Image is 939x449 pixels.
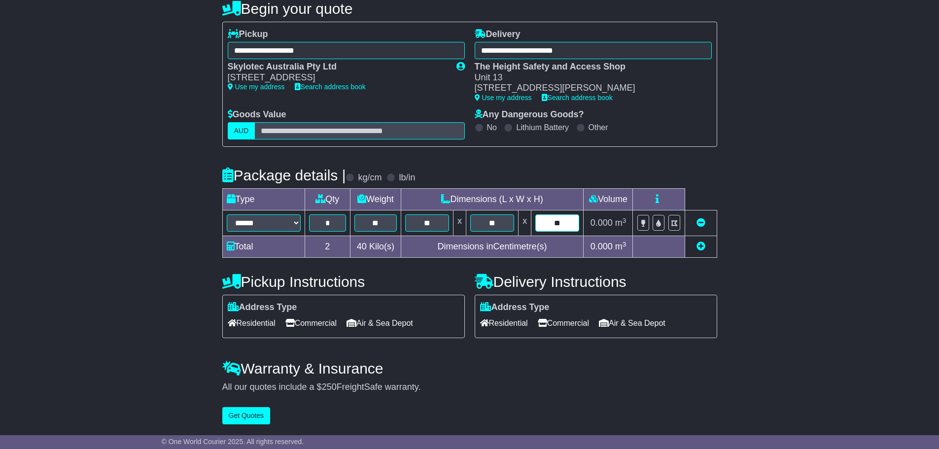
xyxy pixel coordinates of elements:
[475,109,584,120] label: Any Dangerous Goods?
[696,242,705,251] a: Add new item
[475,83,702,94] div: [STREET_ADDRESS][PERSON_NAME]
[516,123,569,132] label: Lithium Battery
[480,302,550,313] label: Address Type
[487,123,497,132] label: No
[222,236,305,258] td: Total
[599,315,665,331] span: Air & Sea Depot
[475,62,702,72] div: The Height Safety and Access Shop
[228,315,276,331] span: Residential
[591,218,613,228] span: 0.000
[623,217,626,224] sup: 3
[475,29,521,40] label: Delivery
[480,315,528,331] span: Residential
[222,274,465,290] h4: Pickup Instructions
[228,62,447,72] div: Skylotec Australia Pty Ltd
[401,236,584,258] td: Dimensions in Centimetre(s)
[222,167,346,183] h4: Package details |
[228,83,285,91] a: Use my address
[399,173,415,183] label: lb/in
[475,94,532,102] a: Use my address
[696,218,705,228] a: Remove this item
[623,241,626,248] sup: 3
[615,218,626,228] span: m
[615,242,626,251] span: m
[228,72,447,83] div: [STREET_ADDRESS]
[228,109,286,120] label: Goods Value
[591,242,613,251] span: 0.000
[350,236,401,258] td: Kilo(s)
[305,236,350,258] td: 2
[401,189,584,210] td: Dimensions (L x W x H)
[305,189,350,210] td: Qty
[357,242,367,251] span: 40
[542,94,613,102] a: Search address book
[519,210,531,236] td: x
[222,360,717,377] h4: Warranty & Insurance
[538,315,589,331] span: Commercial
[322,382,337,392] span: 250
[162,438,304,446] span: © One World Courier 2025. All rights reserved.
[347,315,413,331] span: Air & Sea Depot
[584,189,633,210] td: Volume
[222,189,305,210] td: Type
[295,83,366,91] a: Search address book
[475,72,702,83] div: Unit 13
[453,210,466,236] td: x
[589,123,608,132] label: Other
[222,382,717,393] div: All our quotes include a $ FreightSafe warranty.
[228,302,297,313] label: Address Type
[475,274,717,290] h4: Delivery Instructions
[228,29,268,40] label: Pickup
[228,122,255,139] label: AUD
[358,173,382,183] label: kg/cm
[222,0,717,17] h4: Begin your quote
[285,315,337,331] span: Commercial
[350,189,401,210] td: Weight
[222,407,271,424] button: Get Quotes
